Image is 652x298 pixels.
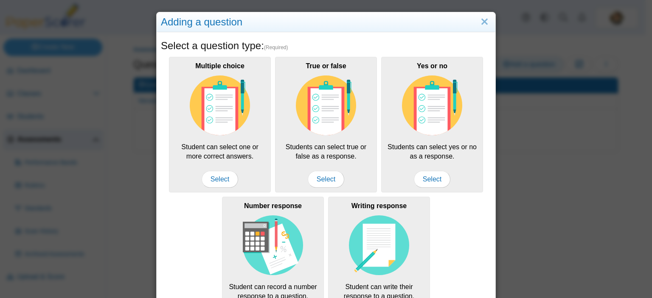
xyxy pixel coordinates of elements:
img: item-type-multiple-choice.svg [190,75,250,136]
h5: Select a question type: [161,39,491,53]
div: Students can select true or false as a response. [275,57,377,192]
div: Student can select one or more correct answers. [169,57,271,192]
img: item-type-multiple-choice.svg [296,75,356,136]
b: Number response [244,202,302,209]
img: item-type-multiple-choice.svg [402,75,462,136]
div: Adding a question [157,12,495,32]
img: item-type-number-response.svg [243,215,303,276]
b: Multiple choice [195,62,244,70]
a: Close [478,15,491,29]
b: True or false [306,62,346,70]
b: Writing response [351,202,407,209]
b: Yes or no [417,62,447,70]
span: (Required) [264,44,288,51]
span: Select [308,171,344,188]
div: Students can select yes or no as a response. [381,57,483,192]
span: Select [202,171,238,188]
span: Select [414,171,450,188]
img: item-type-writing-response.svg [349,215,409,276]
